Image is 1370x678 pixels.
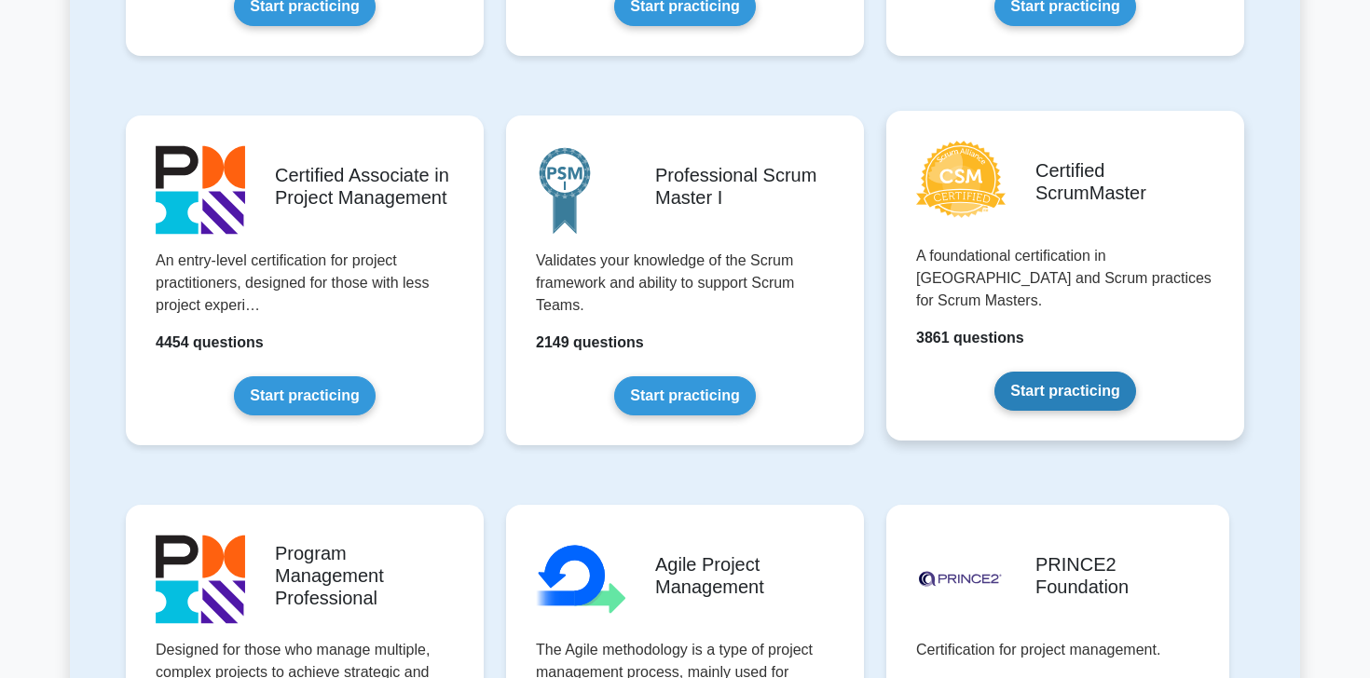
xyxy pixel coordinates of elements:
[614,376,755,415] a: Start practicing
[994,372,1135,411] a: Start practicing
[234,376,375,415] a: Start practicing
